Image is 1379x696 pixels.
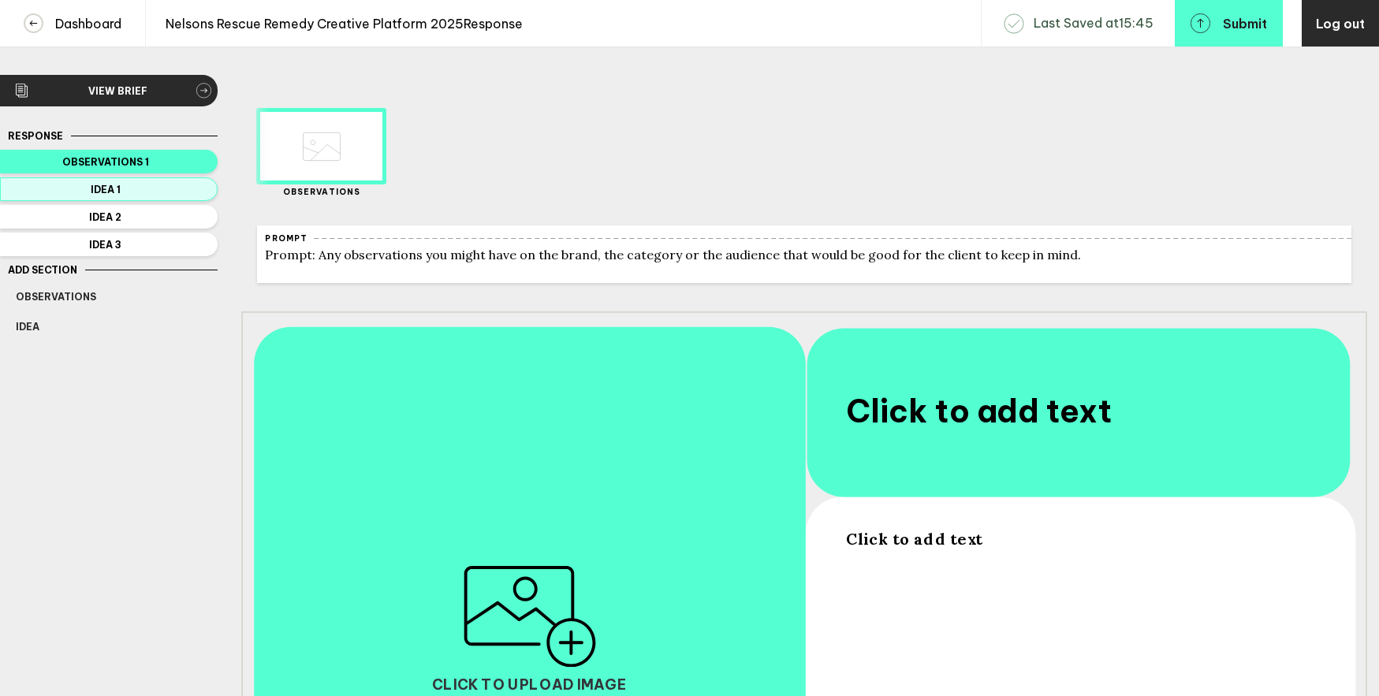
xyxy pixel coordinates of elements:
[16,156,195,168] span: Observations 1
[43,16,121,32] h4: Dashboard
[16,184,195,195] span: Idea 1
[154,16,523,32] h4: Nelsons Rescue Remedy Creative Platform 2025 Response
[1223,17,1267,30] span: Submit
[432,566,628,693] button: Click to upload image
[1316,16,1365,32] span: Log out
[847,529,983,549] span: Click to add text
[847,393,1113,432] span: Click to add text
[16,239,195,251] span: Idea 3
[265,247,1344,262] div: Prompt: Any observations you might have on the brand, the category or the audience that would be ...
[463,566,598,667] img: Upload
[1034,14,1154,32] span: Last Saved at 15 : 45
[847,333,1312,491] div: Click to add text
[8,130,63,142] span: Response
[16,211,195,223] span: Idea 2
[265,233,307,244] div: Prompt
[432,679,628,693] span: Click to upload image
[39,85,196,97] span: View brief
[8,264,77,276] span: Add Section
[260,187,382,197] label: Observations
